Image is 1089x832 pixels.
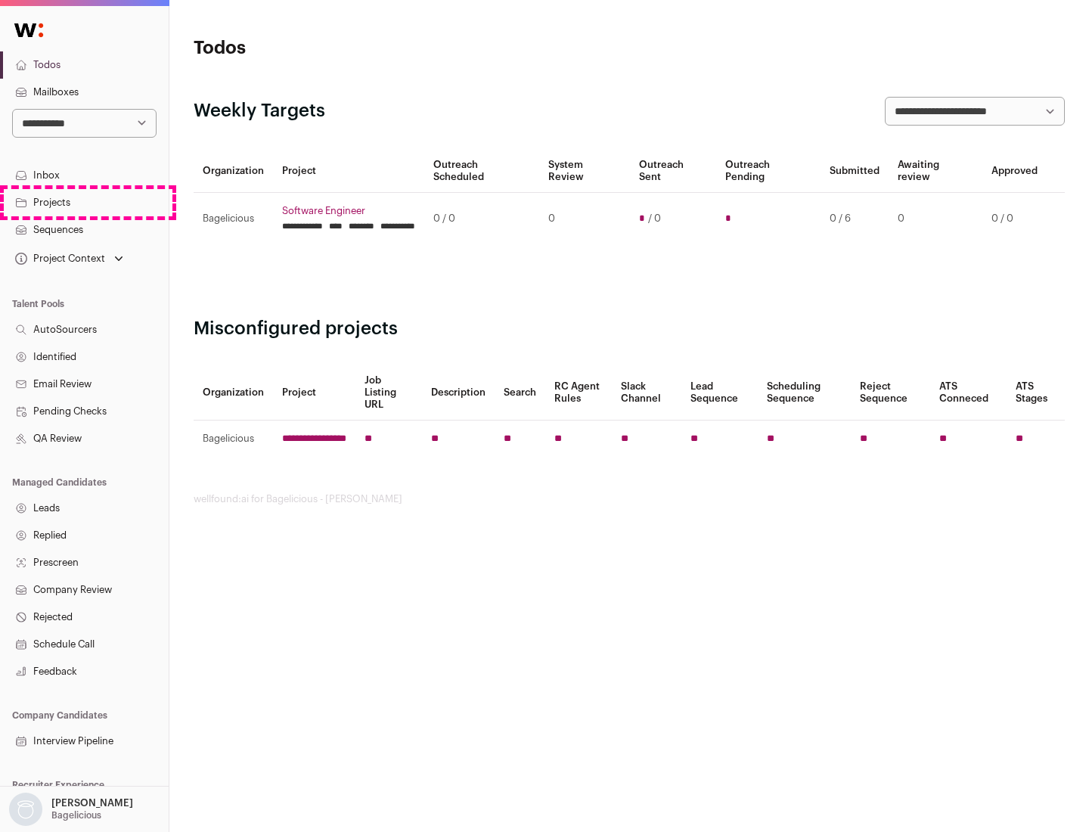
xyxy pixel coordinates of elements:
[194,317,1065,341] h2: Misconfigured projects
[12,248,126,269] button: Open dropdown
[821,150,889,193] th: Submitted
[648,213,661,225] span: / 0
[51,809,101,821] p: Bagelicious
[681,365,758,421] th: Lead Sequence
[1007,365,1065,421] th: ATS Stages
[194,150,273,193] th: Organization
[6,15,51,45] img: Wellfound
[194,99,325,123] h2: Weekly Targets
[716,150,820,193] th: Outreach Pending
[424,150,539,193] th: Outreach Scheduled
[758,365,851,421] th: Scheduling Sequence
[424,193,539,245] td: 0 / 0
[194,493,1065,505] footer: wellfound:ai for Bagelicious - [PERSON_NAME]
[539,150,629,193] th: System Review
[422,365,495,421] th: Description
[889,150,982,193] th: Awaiting review
[194,36,484,61] h1: Todos
[630,150,717,193] th: Outreach Sent
[194,365,273,421] th: Organization
[495,365,545,421] th: Search
[51,797,133,809] p: [PERSON_NAME]
[273,150,424,193] th: Project
[930,365,1006,421] th: ATS Conneced
[194,421,273,458] td: Bagelicious
[545,365,611,421] th: RC Agent Rules
[9,793,42,826] img: nopic.png
[282,205,415,217] a: Software Engineer
[889,193,982,245] td: 0
[273,365,355,421] th: Project
[821,193,889,245] td: 0 / 6
[194,193,273,245] td: Bagelicious
[539,193,629,245] td: 0
[6,793,136,826] button: Open dropdown
[355,365,422,421] th: Job Listing URL
[982,193,1047,245] td: 0 / 0
[982,150,1047,193] th: Approved
[612,365,681,421] th: Slack Channel
[851,365,931,421] th: Reject Sequence
[12,253,105,265] div: Project Context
